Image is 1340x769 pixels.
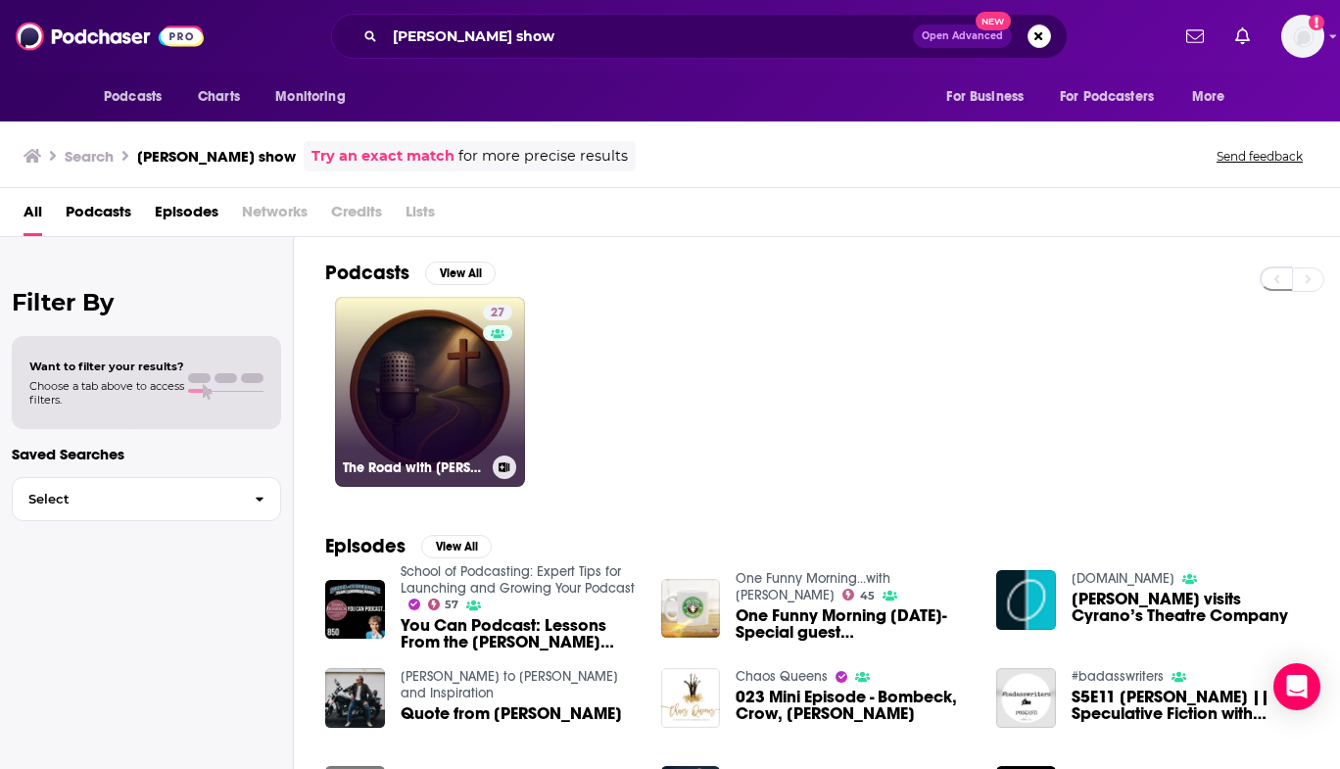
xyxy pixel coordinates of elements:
h3: The Road with [PERSON_NAME] [343,459,485,476]
span: Choose a tab above to access filters. [29,379,184,407]
button: open menu [933,78,1048,116]
span: Podcasts [104,83,162,111]
button: open menu [1178,78,1250,116]
a: Erma Bombeck visits Cyrano’s Theatre Company [1072,591,1309,624]
img: Quote from Erma Bombeck [325,668,385,728]
a: 023 Mini Episode - Bombeck, Crow, Lewis [736,689,973,722]
a: 27 [483,305,512,320]
span: S5E11 [PERSON_NAME] || Speculative Fiction with [PERSON_NAME] [1072,689,1309,722]
span: You Can Podcast: Lessons From the [PERSON_NAME] Writer's Workshop [401,617,638,650]
input: Search podcasts, credits, & more... [385,21,913,52]
h3: [PERSON_NAME] show [137,147,296,166]
a: One Funny Morning 4/4/24- Special guest Betsy Bombeck [736,607,973,641]
button: View All [421,535,492,558]
span: 27 [491,304,504,323]
span: One Funny Morning [DATE]- Special guest [PERSON_NAME] [736,607,973,641]
a: Try an exact match [311,145,455,168]
div: Open Intercom Messenger [1273,663,1320,710]
h2: Filter By [12,288,281,316]
span: 45 [860,592,875,601]
p: Saved Searches [12,445,281,463]
button: open menu [262,78,370,116]
a: All [24,196,42,236]
h2: Episodes [325,534,406,558]
span: Select [13,493,239,505]
button: Open AdvancedNew [913,24,1012,48]
span: Monitoring [275,83,345,111]
button: open menu [1047,78,1182,116]
a: EpisodesView All [325,534,492,558]
span: Charts [198,83,240,111]
h3: Search [65,147,114,166]
a: 57 [428,599,459,610]
button: Select [12,477,281,521]
a: onmark.no [1072,570,1174,587]
h2: Podcasts [325,261,409,285]
img: You Can Podcast: Lessons From the Erma Bombeck Writer's Workshop [325,580,385,640]
a: Chaos Queens [736,668,828,685]
a: PodcastsView All [325,261,496,285]
img: One Funny Morning 4/4/24- Special guest Betsy Bombeck [661,579,721,639]
span: Networks [242,196,308,236]
img: Podchaser - Follow, Share and Rate Podcasts [16,18,204,55]
a: 27The Road with [PERSON_NAME] [335,297,525,487]
span: Quote from [PERSON_NAME] [401,705,622,722]
a: Charts [185,78,252,116]
span: For Podcasters [1060,83,1154,111]
a: 45 [842,589,875,601]
img: S5E11 Erma Bombeck || Speculative Fiction with Serena Straus [996,668,1056,728]
img: Erma Bombeck visits Cyrano’s Theatre Company [996,570,1056,630]
button: open menu [90,78,187,116]
span: For Business [946,83,1024,111]
button: Send feedback [1211,148,1309,165]
svg: Add a profile image [1309,15,1324,30]
div: Search podcasts, credits, & more... [331,14,1068,59]
button: View All [425,262,496,285]
span: Open Advanced [922,31,1003,41]
span: Lists [406,196,435,236]
img: 023 Mini Episode - Bombeck, Crow, Lewis [661,668,721,728]
span: More [1192,83,1225,111]
button: Show profile menu [1281,15,1324,58]
span: for more precise results [458,145,628,168]
span: 57 [445,601,458,609]
a: Episodes [155,196,218,236]
a: Quote from Erma Bombeck [401,705,622,722]
a: Robert C Slayton - Grief to Joy and Inspiration [401,668,618,701]
span: Want to filter your results? [29,360,184,373]
a: Show notifications dropdown [1178,20,1212,53]
a: Podcasts [66,196,131,236]
a: One Funny Morning...with Dena Blizzard [736,570,890,603]
span: Logged in as Andrea1206 [1281,15,1324,58]
span: 023 Mini Episode - Bombeck, Crow, [PERSON_NAME] [736,689,973,722]
img: User Profile [1281,15,1324,58]
span: [PERSON_NAME] visits Cyrano’s Theatre Company [1072,591,1309,624]
a: School of Podcasting: Expert Tips for Launching and Growing Your Podcast [401,563,635,597]
a: Show notifications dropdown [1227,20,1258,53]
a: You Can Podcast: Lessons From the Erma Bombeck Writer's Workshop [401,617,638,650]
span: Credits [331,196,382,236]
a: S5E11 Erma Bombeck || Speculative Fiction with Serena Straus [1072,689,1309,722]
a: #badasswriters [1072,668,1164,685]
span: New [976,12,1011,30]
